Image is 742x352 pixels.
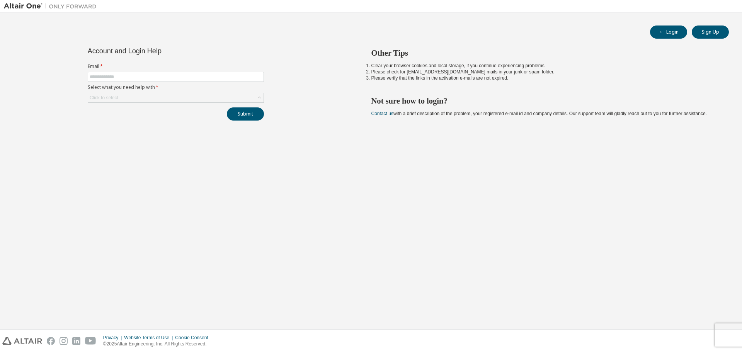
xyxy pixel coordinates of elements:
h2: Other Tips [371,48,715,58]
div: Click to select [90,95,118,101]
img: facebook.svg [47,337,55,345]
button: Sign Up [692,26,729,39]
p: © 2025 Altair Engineering, Inc. All Rights Reserved. [103,341,213,347]
img: youtube.svg [85,337,96,345]
h2: Not sure how to login? [371,96,715,106]
button: Submit [227,107,264,121]
img: altair_logo.svg [2,337,42,345]
label: Select what you need help with [88,84,264,90]
img: linkedin.svg [72,337,80,345]
li: Please check for [EMAIL_ADDRESS][DOMAIN_NAME] mails in your junk or spam folder. [371,69,715,75]
label: Email [88,63,264,70]
li: Please verify that the links in the activation e-mails are not expired. [371,75,715,81]
div: Account and Login Help [88,48,229,54]
img: instagram.svg [60,337,68,345]
div: Cookie Consent [175,335,213,341]
a: Contact us [371,111,393,116]
div: Click to select [88,93,264,102]
li: Clear your browser cookies and local storage, if you continue experiencing problems. [371,63,715,69]
div: Privacy [103,335,124,341]
div: Website Terms of Use [124,335,175,341]
button: Login [650,26,687,39]
img: Altair One [4,2,100,10]
span: with a brief description of the problem, your registered e-mail id and company details. Our suppo... [371,111,707,116]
